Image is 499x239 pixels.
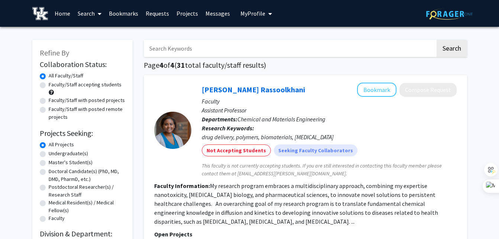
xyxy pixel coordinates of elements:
[49,96,125,104] label: Faculty/Staff with posted projects
[437,40,467,57] button: Search
[240,10,265,17] span: My Profile
[170,60,174,70] span: 4
[49,199,125,214] label: Medical Resident(s) / Medical Fellow(s)
[144,61,467,70] h1: Page of ( total faculty/staff results)
[32,7,48,20] img: University of Kentucky Logo
[49,81,121,89] label: Faculty/Staff accepting students
[40,48,69,57] span: Refine By
[202,85,305,94] a: [PERSON_NAME] Rassoolkhani
[202,162,457,178] span: This faculty is not currently accepting students. If you are still interested in contacting this ...
[202,133,457,141] div: drug delivery, polymers, biomaterials, [MEDICAL_DATA]
[40,129,125,138] h2: Projects Seeking:
[144,40,435,57] input: Search Keywords
[49,183,125,199] label: Postdoctoral Researcher(s) / Research Staff
[202,97,457,106] p: Faculty
[154,182,210,189] b: Faculty Information:
[74,0,105,26] a: Search
[6,205,32,233] iframe: Chat
[426,8,473,20] img: ForagerOne Logo
[274,144,357,156] mat-chip: Seeking Faculty Collaborators
[49,150,88,157] label: Undergraduate(s)
[40,229,125,238] h2: Division & Department:
[49,214,65,222] label: Faculty
[202,106,457,115] p: Assistant Professor
[177,60,185,70] span: 31
[154,182,438,225] fg-read-more: My research program embraces a multidisciplinary approach, combining my expertise nanotoxicity, [...
[49,72,83,80] label: All Faculty/Staff
[142,0,173,26] a: Requests
[357,83,396,97] button: Add Brittany Givens Rassoolkhani to Bookmarks
[202,0,234,26] a: Messages
[51,0,74,26] a: Home
[40,60,125,69] h2: Collaboration Status:
[49,105,125,121] label: Faculty/Staff with posted remote projects
[159,60,163,70] span: 4
[237,115,325,123] span: Chemical and Materials Engineering
[399,83,457,97] button: Compose Request to Brittany Givens Rassoolkhani
[173,0,202,26] a: Projects
[154,230,457,239] p: Open Projects
[202,115,237,123] b: Departments:
[202,124,254,132] b: Research Keywords:
[49,168,125,183] label: Doctoral Candidate(s) (PhD, MD, DMD, PharmD, etc.)
[49,141,74,149] label: All Projects
[202,144,271,156] mat-chip: Not Accepting Students
[105,0,142,26] a: Bookmarks
[49,159,93,166] label: Master's Student(s)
